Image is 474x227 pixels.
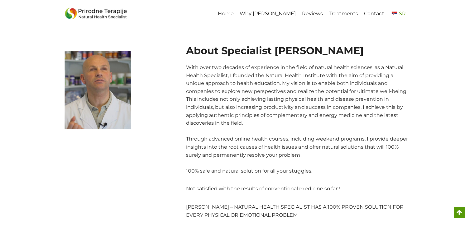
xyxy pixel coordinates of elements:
a: Home [215,7,237,21]
a: Scroll to top [454,207,465,218]
a: Reviews [299,7,326,21]
img: Serbian [392,12,397,16]
a: Contact [361,7,387,21]
img: Prirodne_Terapije_Logo - Prirodne Terapije [65,7,128,22]
a: sr_RSSR [387,7,409,21]
h2: About Specialist [PERSON_NAME] [186,44,409,59]
nav: Primary Navigation [215,7,409,21]
a: Why [PERSON_NAME] [237,7,299,21]
p: [PERSON_NAME] – NATURAL HEALTH SPECIALIST HAS A 100% PROVEN SOLUTION FOR EVERY PHYSICAL OR EMOTIO... [186,203,409,219]
a: Treatments [326,7,361,21]
p: Not satisfied with the results of conventional medicine so far? [186,185,409,193]
img: Dr-Novak-Profile - Prirodne Terapije [65,51,132,130]
span: SR [399,11,406,17]
p: With over two decades of experience in the field of natural health sciences, as a Natural Health ... [186,64,409,175]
